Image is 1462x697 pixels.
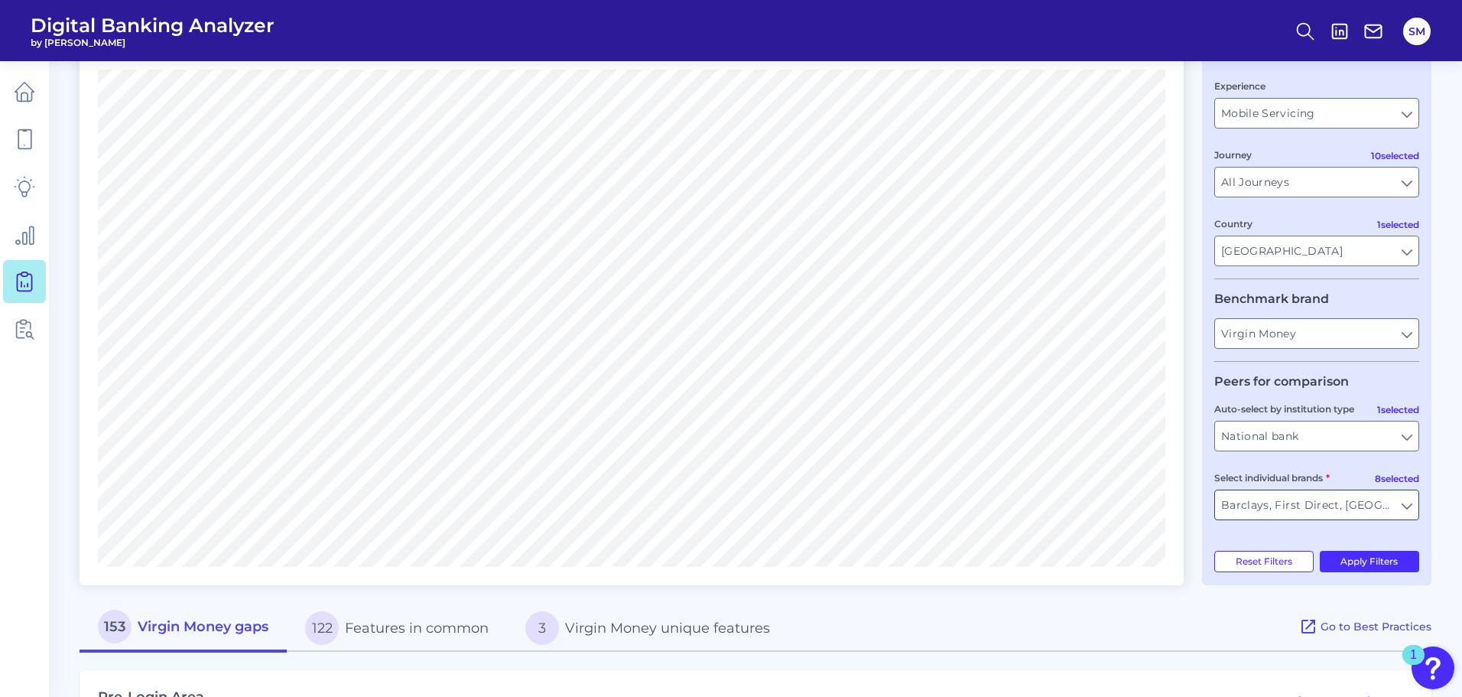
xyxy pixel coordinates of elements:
[31,37,275,48] span: by [PERSON_NAME]
[1299,604,1431,652] a: Go to Best Practices
[287,604,507,653] button: 122Features in common
[1214,551,1314,572] button: Reset Filters
[1214,374,1349,389] legend: Peers for comparison
[1214,292,1329,306] legend: Benchmark brand
[507,604,788,653] button: 3Virgin Money unique features
[1214,218,1252,230] label: Country
[98,610,132,643] span: 153
[1403,18,1431,45] button: SM
[1214,149,1252,161] label: Journey
[1214,80,1265,92] label: Experience
[1412,647,1454,689] button: Open Resource Center, 1 new notification
[1214,403,1354,415] label: Auto-select by institution type
[305,611,339,645] span: 122
[1320,551,1420,572] button: Apply Filters
[1214,472,1330,484] label: Select individual brands
[31,14,275,37] span: Digital Banking Analyzer
[525,611,559,645] span: 3
[80,604,287,653] button: 153Virgin Money gaps
[1410,655,1417,675] div: 1
[1321,620,1431,633] span: Go to Best Practices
